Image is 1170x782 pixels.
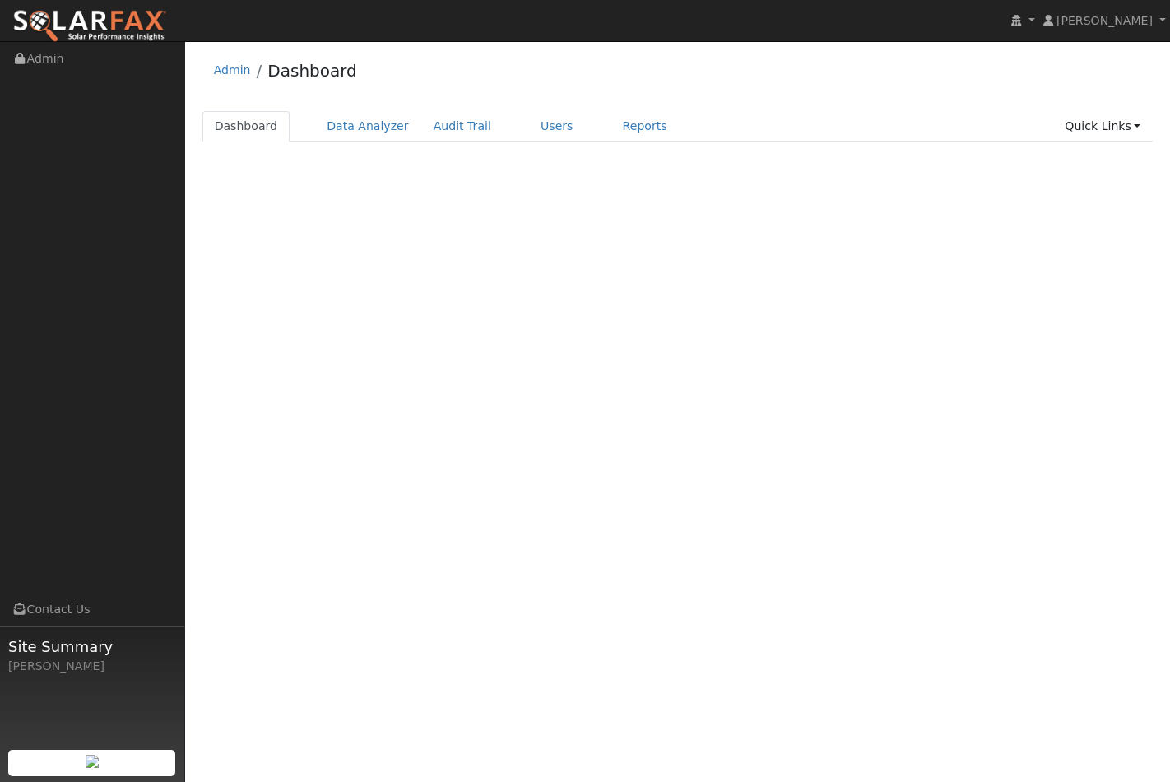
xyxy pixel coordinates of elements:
a: Dashboard [202,111,290,142]
div: [PERSON_NAME] [8,658,176,675]
a: Audit Trail [421,111,504,142]
span: [PERSON_NAME] [1056,14,1153,27]
img: retrieve [86,755,99,768]
a: Users [528,111,586,142]
a: Admin [214,63,251,77]
a: Dashboard [267,61,357,81]
img: SolarFax [12,9,167,44]
span: Site Summary [8,635,176,658]
a: Quick Links [1052,111,1153,142]
a: Reports [611,111,680,142]
a: Data Analyzer [314,111,421,142]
